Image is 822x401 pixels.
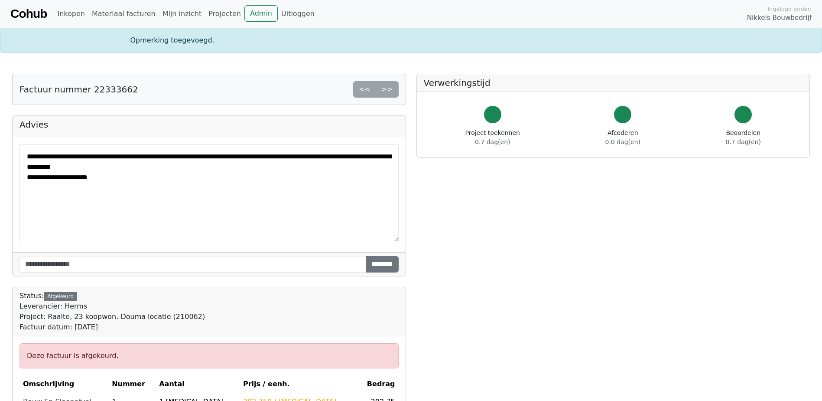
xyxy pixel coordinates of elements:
th: Nummer [108,375,156,393]
h5: Advies [19,119,399,130]
div: Factuur datum: [DATE] [19,322,205,332]
th: Omschrijving [19,375,108,393]
div: Project: Raalte, 23 koopwon. Douma locatie (210062) [19,312,205,322]
h5: Factuur nummer 22333662 [19,84,138,95]
span: 0.7 dag(en) [726,138,761,145]
div: Project toekennen [465,128,520,147]
a: Inkopen [54,5,88,23]
a: Admin [244,5,278,22]
th: Aantal [156,375,240,393]
div: Afgekeurd [44,292,77,301]
a: Cohub [10,3,47,24]
div: Leverancier: Herms [19,301,205,312]
div: Opmerking toegevoegd. [125,35,697,46]
div: Deze factuur is afgekeurd. [19,343,399,368]
span: 0.7 dag(en) [475,138,510,145]
h5: Verwerkingstijd [424,78,803,88]
a: Materiaal facturen [88,5,159,23]
a: Mijn inzicht [159,5,205,23]
th: Prijs / eenh. [240,375,357,393]
span: 0.0 dag(en) [605,138,640,145]
span: Ingelogd onder: [767,5,812,13]
div: Status: [19,291,205,332]
div: Afcoderen [605,128,640,147]
a: Uitloggen [278,5,318,23]
span: Nikkels Bouwbedrijf [747,13,812,23]
a: Projecten [205,5,244,23]
div: Beoordelen [726,128,761,147]
th: Bedrag [357,375,399,393]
